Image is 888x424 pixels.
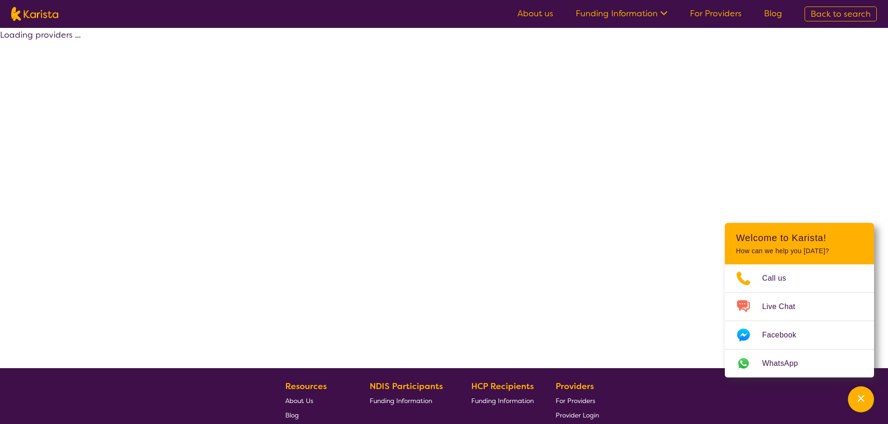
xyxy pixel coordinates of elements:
[725,223,874,377] div: Channel Menu
[285,411,299,419] span: Blog
[556,393,599,408] a: For Providers
[556,397,595,405] span: For Providers
[762,300,806,314] span: Live Chat
[556,411,599,419] span: Provider Login
[471,397,534,405] span: Funding Information
[471,381,534,392] b: HCP Recipients
[517,8,553,19] a: About us
[285,381,327,392] b: Resources
[285,397,313,405] span: About Us
[725,350,874,377] a: Web link opens in a new tab.
[762,357,809,370] span: WhatsApp
[370,381,443,392] b: NDIS Participants
[725,264,874,377] ul: Choose channel
[370,393,450,408] a: Funding Information
[576,8,668,19] a: Funding Information
[370,397,432,405] span: Funding Information
[556,381,594,392] b: Providers
[285,408,348,422] a: Blog
[556,408,599,422] a: Provider Login
[762,271,798,285] span: Call us
[762,328,807,342] span: Facebook
[736,232,863,243] h2: Welcome to Karista!
[848,386,874,412] button: Channel Menu
[736,247,863,255] p: How can we help you [DATE]?
[805,7,877,21] a: Back to search
[471,393,534,408] a: Funding Information
[285,393,348,408] a: About Us
[764,8,782,19] a: Blog
[690,8,742,19] a: For Providers
[11,7,58,21] img: Karista logo
[811,8,871,20] span: Back to search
